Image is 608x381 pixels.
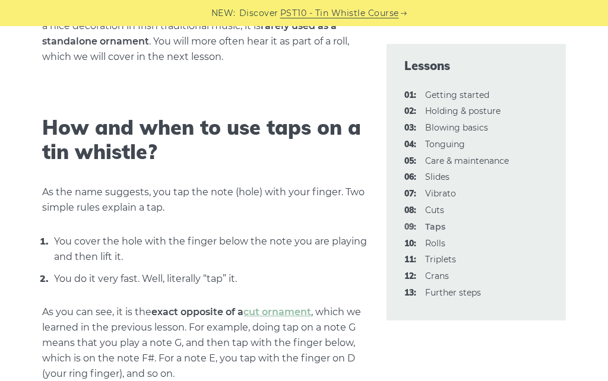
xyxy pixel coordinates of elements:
strong: exact opposite of a [151,306,311,317]
span: 05: [404,154,416,169]
a: 04:Tonguing [425,139,465,150]
span: 07: [404,187,416,201]
p: As the name suggests, you tap the note (hole) with your finger. Two simple rules explain a tap. [42,185,369,215]
a: 03:Blowing basics [425,122,488,133]
a: 08:Cuts [425,205,444,215]
span: 12: [404,269,416,284]
strong: Taps [425,221,445,232]
span: NEW: [211,7,236,20]
a: cut ornament [243,306,311,317]
span: Lessons [404,58,547,74]
a: PST10 - Tin Whistle Course [280,7,399,20]
span: 11: [404,253,416,267]
span: 08: [404,204,416,218]
li: You cover the hole with the finger below the note you are playing and then lift it. [51,233,369,265]
span: 06: [404,170,416,185]
a: 07:Vibrato [425,188,456,199]
a: 10:Rolls [425,238,445,249]
span: 09: [404,220,416,234]
span: 10: [404,237,416,251]
span: 13: [404,286,416,300]
a: 06:Slides [425,172,449,182]
span: 04: [404,138,416,152]
a: 05:Care & maintenance [425,155,509,166]
span: 01: [404,88,416,103]
a: 01:Getting started [425,90,489,100]
span: 03: [404,121,416,135]
a: 02:Holding & posture [425,106,501,116]
a: 12:Crans [425,271,449,281]
a: 11:Triplets [425,254,456,265]
a: 13:Further steps [425,287,481,298]
span: Discover [239,7,278,20]
h2: How and when to use taps on a tin whistle? [42,116,369,164]
li: You do it very fast. Well, literally “tap” it. [51,271,369,287]
span: 02: [404,104,416,119]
